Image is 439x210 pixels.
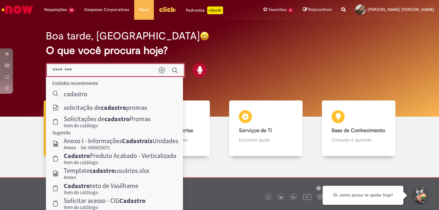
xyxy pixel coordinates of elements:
[146,127,193,134] b: Catálogo de Ofertas
[303,193,311,201] img: logo_footer_youtube.png
[186,6,223,14] div: Padroniza
[368,7,434,12] span: [PERSON_NAME] [PERSON_NAME]
[303,7,332,13] a: Rascunhos
[46,45,393,56] h2: O que você procura hoje?
[267,196,270,199] img: logo_footer_facebook.png
[308,6,332,13] span: Rascunhos
[323,186,403,205] div: Oi, como posso te ajudar hoje?
[200,31,209,41] img: happy-face.png
[312,100,405,156] a: Base de Conhecimento Consulte e aprenda
[219,100,312,156] a: Serviços de TI Encontre ajuda
[44,6,67,13] span: Requisições
[239,127,272,134] b: Serviços de TI
[332,127,385,134] b: Base de Conhecimento
[292,195,295,199] img: logo_footer_linkedin.png
[317,194,323,200] img: logo_footer_workplace.png
[239,137,293,143] p: Encontre ajuda
[269,6,286,13] span: Favoritos
[159,5,176,14] img: click_logo_yellow_360x200.png
[68,7,75,13] span: 14
[139,6,149,13] span: More
[279,196,283,199] img: logo_footer_twitter.png
[1,3,34,16] img: ServiceNow
[410,186,429,205] button: Iniciar Conversa de Suporte
[332,137,386,143] p: Consulte e aprenda
[34,100,127,156] a: Tirar dúvidas Tirar dúvidas com Lupi Assist e Gen Ai
[46,30,200,42] h2: Boa tarde, [GEOGRAPHIC_DATA]
[207,6,223,14] p: +GenAi
[288,7,293,13] span: 6
[84,6,129,13] span: Despesas Corporativas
